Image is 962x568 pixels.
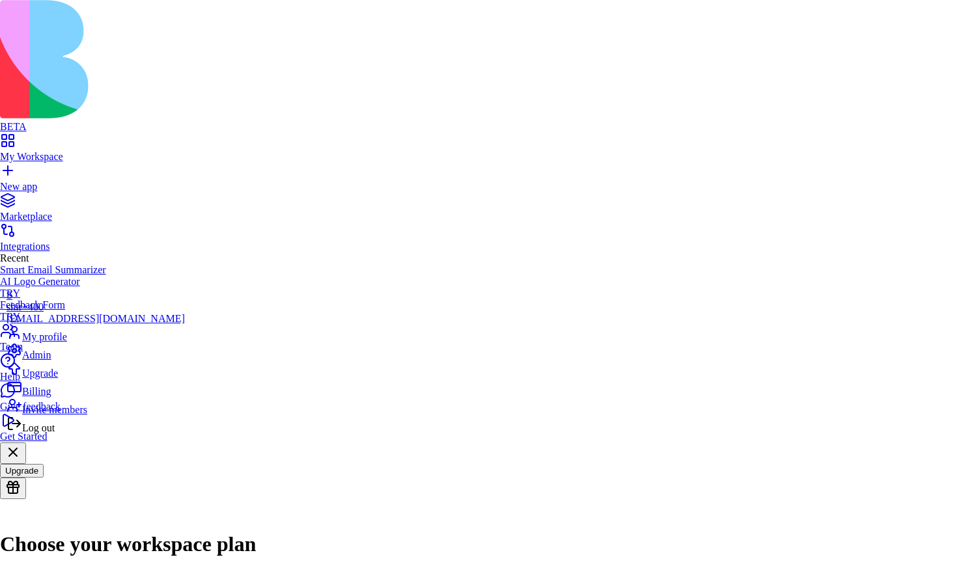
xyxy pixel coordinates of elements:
div: shir+400 [7,301,185,313]
span: Billing [22,386,51,397]
a: Invite members [7,398,185,416]
span: S [7,290,12,301]
a: My profile [7,325,185,343]
span: My profile [22,331,67,342]
a: Admin [7,343,185,361]
span: Invite members [22,404,87,415]
div: [EMAIL_ADDRESS][DOMAIN_NAME] [7,313,185,325]
a: Sshir+400[EMAIL_ADDRESS][DOMAIN_NAME] [7,290,185,325]
span: Admin [22,349,51,360]
span: Upgrade [22,368,58,379]
span: Log out [22,422,55,433]
a: Billing [7,379,185,398]
a: Upgrade [7,361,185,379]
